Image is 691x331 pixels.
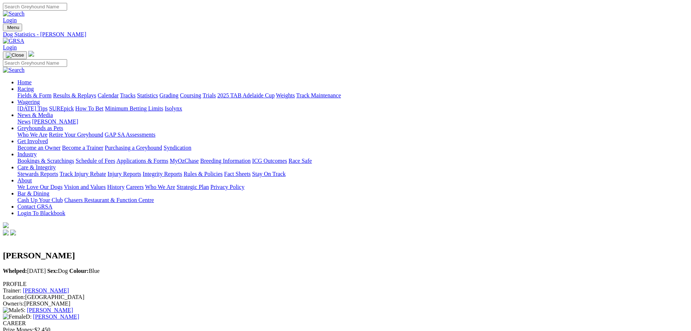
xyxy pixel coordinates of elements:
a: Who We Are [145,184,175,190]
span: Trainer: [3,287,21,294]
input: Search [3,59,67,67]
a: Vision and Values [64,184,106,190]
b: Whelped: [3,268,27,274]
a: Race Safe [288,158,312,164]
a: Privacy Policy [210,184,244,190]
a: Home [17,79,32,85]
div: Industry [17,158,688,164]
div: Wagering [17,105,688,112]
h2: [PERSON_NAME] [3,251,688,261]
button: Toggle navigation [3,24,22,31]
a: [PERSON_NAME] [33,314,79,320]
span: [DATE] [3,268,46,274]
b: Colour: [69,268,89,274]
a: [PERSON_NAME] [32,118,78,125]
img: twitter.svg [10,230,16,235]
span: Owner/s: [3,300,24,307]
span: Blue [69,268,100,274]
div: News & Media [17,118,688,125]
img: facebook.svg [3,230,9,235]
a: Isolynx [165,105,182,112]
div: Bar & Dining [17,197,688,203]
a: Login To Blackbook [17,210,65,216]
a: Breeding Information [200,158,251,164]
a: GAP SA Assessments [105,132,156,138]
a: Greyhounds as Pets [17,125,63,131]
a: Stewards Reports [17,171,58,177]
a: Rules & Policies [184,171,223,177]
img: Search [3,11,25,17]
a: Bar & Dining [17,190,49,197]
a: SUREpick [49,105,74,112]
a: Fields & Form [17,92,52,98]
div: Racing [17,92,688,99]
a: Bookings & Scratchings [17,158,74,164]
a: Retire Your Greyhound [49,132,103,138]
a: MyOzChase [170,158,199,164]
a: About [17,177,32,183]
a: Grading [160,92,178,98]
a: [PERSON_NAME] [27,307,73,313]
a: Weights [276,92,295,98]
a: Injury Reports [107,171,141,177]
a: Login [3,17,17,23]
a: Track Maintenance [296,92,341,98]
span: S: [3,307,25,313]
a: [PERSON_NAME] [23,287,69,294]
a: Industry [17,151,37,157]
a: Statistics [137,92,158,98]
a: We Love Our Dogs [17,184,62,190]
a: News [17,118,30,125]
div: CAREER [3,320,688,327]
a: Strategic Plan [177,184,209,190]
a: Dog Statistics - [PERSON_NAME] [3,31,688,38]
img: GRSA [3,38,24,44]
a: Fact Sheets [224,171,251,177]
a: News & Media [17,112,53,118]
a: Get Involved [17,138,48,144]
div: Greyhounds as Pets [17,132,688,138]
a: Careers [126,184,144,190]
a: Trials [202,92,216,98]
a: History [107,184,124,190]
b: Sex: [47,268,58,274]
a: Who We Are [17,132,48,138]
a: Results & Replays [53,92,96,98]
a: Care & Integrity [17,164,56,170]
div: About [17,184,688,190]
div: Care & Integrity [17,171,688,177]
a: Track Injury Rebate [59,171,106,177]
a: Schedule of Fees [75,158,115,164]
a: Cash Up Your Club [17,197,63,203]
a: Coursing [180,92,201,98]
a: Purchasing a Greyhound [105,145,162,151]
a: Stay On Track [252,171,285,177]
img: Search [3,67,25,73]
a: Become an Owner [17,145,61,151]
a: ICG Outcomes [252,158,287,164]
a: Calendar [98,92,119,98]
span: Location: [3,294,25,300]
a: Racing [17,86,34,92]
a: 2025 TAB Adelaide Cup [217,92,275,98]
a: Become a Trainer [62,145,103,151]
a: Contact GRSA [17,203,52,210]
a: Wagering [17,99,40,105]
div: [GEOGRAPHIC_DATA] [3,294,688,300]
img: Male [3,307,21,314]
div: Get Involved [17,145,688,151]
span: Dog [47,268,68,274]
div: [PERSON_NAME] [3,300,688,307]
input: Search [3,3,67,11]
a: Minimum Betting Limits [105,105,163,112]
a: Login [3,44,17,51]
a: Chasers Restaurant & Function Centre [64,197,154,203]
img: Close [6,52,24,58]
a: [DATE] Tips [17,105,48,112]
span: Menu [7,25,19,30]
a: Syndication [164,145,191,151]
img: logo-grsa-white.png [3,222,9,228]
a: Applications & Forms [116,158,168,164]
div: PROFILE [3,281,688,287]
